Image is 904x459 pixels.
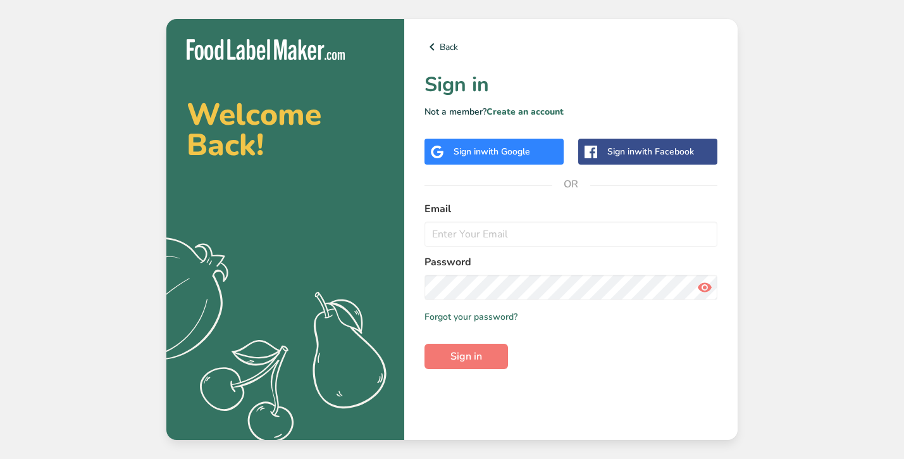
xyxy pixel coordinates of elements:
button: Sign in [424,344,508,369]
span: with Google [481,146,530,158]
a: Forgot your password? [424,310,517,324]
a: Back [424,39,717,54]
label: Password [424,255,717,270]
span: Sign in [450,349,482,364]
label: Email [424,201,717,217]
a: Create an account [486,106,564,118]
div: Sign in [607,145,694,158]
input: Enter Your Email [424,222,717,247]
h1: Sign in [424,70,717,100]
h2: Welcome Back! [187,99,384,160]
img: Food Label Maker [187,39,345,60]
p: Not a member? [424,105,717,118]
span: OR [552,165,590,203]
div: Sign in [454,145,530,158]
span: with Facebook [635,146,694,158]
